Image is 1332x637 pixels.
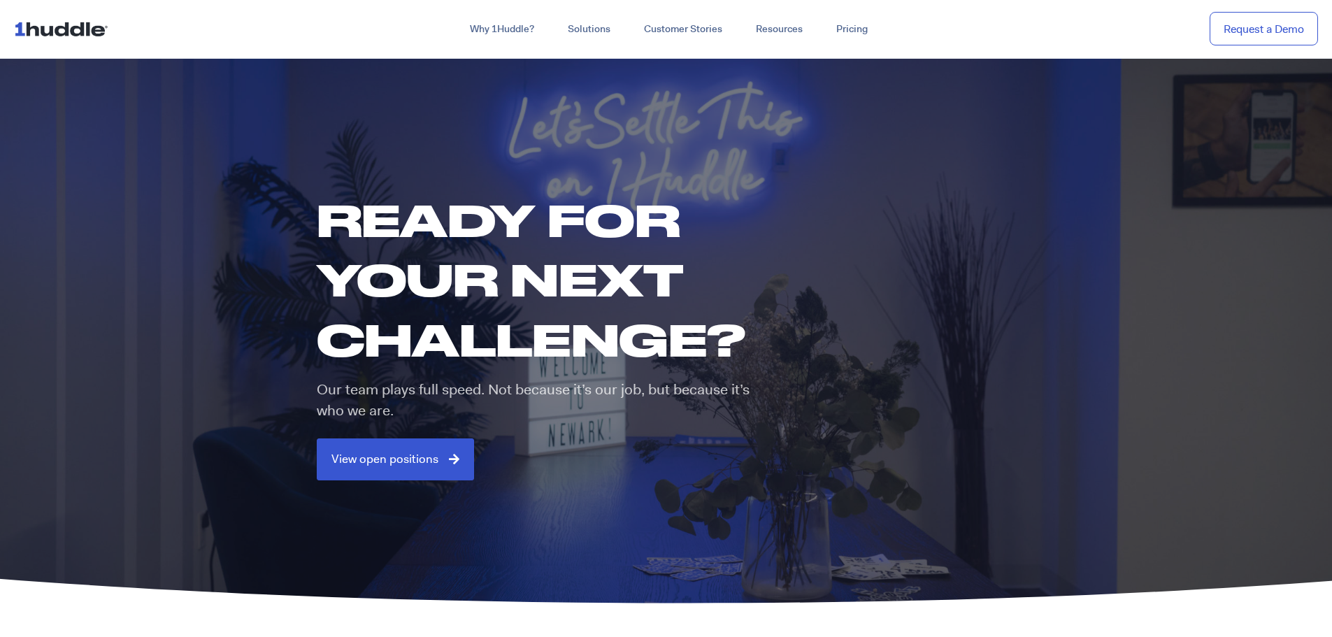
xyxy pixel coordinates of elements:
a: View open positions [317,438,474,480]
a: Pricing [819,17,885,42]
h1: Ready for your next challenge? [317,190,775,369]
a: Resources [739,17,819,42]
img: ... [14,15,114,42]
a: Solutions [551,17,627,42]
span: View open positions [331,453,438,466]
a: Why 1Huddle? [453,17,551,42]
a: Request a Demo [1210,12,1318,46]
a: Customer Stories [627,17,739,42]
p: Our team plays full speed. Not because it’s our job, but because it’s who we are. [317,380,765,421]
